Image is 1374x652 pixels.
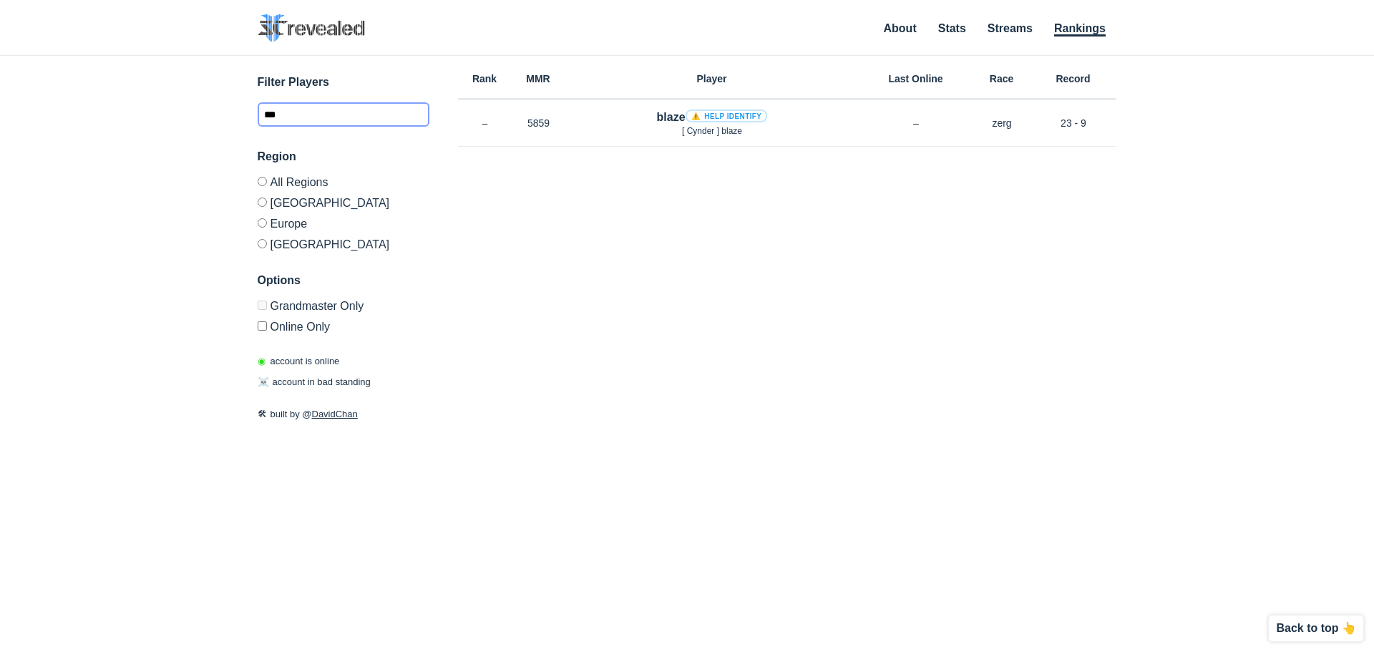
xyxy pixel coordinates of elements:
[1276,623,1356,634] p: Back to top 👆
[258,354,340,369] p: account is online
[1054,22,1106,37] a: Rankings
[458,116,512,130] p: –
[859,116,973,130] p: –
[258,376,269,387] span: ☠️
[682,126,742,136] span: [ Cyndеr ] blaze
[884,22,917,34] a: About
[657,109,768,125] h4: blaze
[859,74,973,84] h6: Last Online
[973,74,1030,84] h6: Race
[988,22,1033,34] a: Streams
[458,74,512,84] h6: Rank
[312,409,358,419] a: DavidChan
[258,148,429,165] h3: Region
[938,22,966,34] a: Stats
[258,272,429,289] h3: Options
[258,177,267,186] input: All Regions
[686,110,768,122] a: ⚠️ Help identify
[258,233,429,250] label: [GEOGRAPHIC_DATA]
[258,301,429,316] label: Only Show accounts currently in Grandmaster
[973,116,1030,130] p: zerg
[512,116,565,130] p: 5859
[258,316,429,333] label: Only show accounts currently laddering
[258,321,267,331] input: Online Only
[258,301,267,310] input: Grandmaster Only
[258,14,365,42] img: SC2 Revealed
[258,198,267,207] input: [GEOGRAPHIC_DATA]
[512,74,565,84] h6: MMR
[258,177,429,192] label: All Regions
[258,407,429,422] p: built by @
[258,239,267,248] input: [GEOGRAPHIC_DATA]
[258,213,429,233] label: Europe
[258,375,371,389] p: account in bad standing
[258,409,267,419] span: 🛠
[565,74,859,84] h6: Player
[258,356,265,366] span: ◉
[1030,116,1116,130] p: 23 - 9
[258,218,267,228] input: Europe
[258,192,429,213] label: [GEOGRAPHIC_DATA]
[1030,74,1116,84] h6: Record
[258,74,429,91] h3: Filter Players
